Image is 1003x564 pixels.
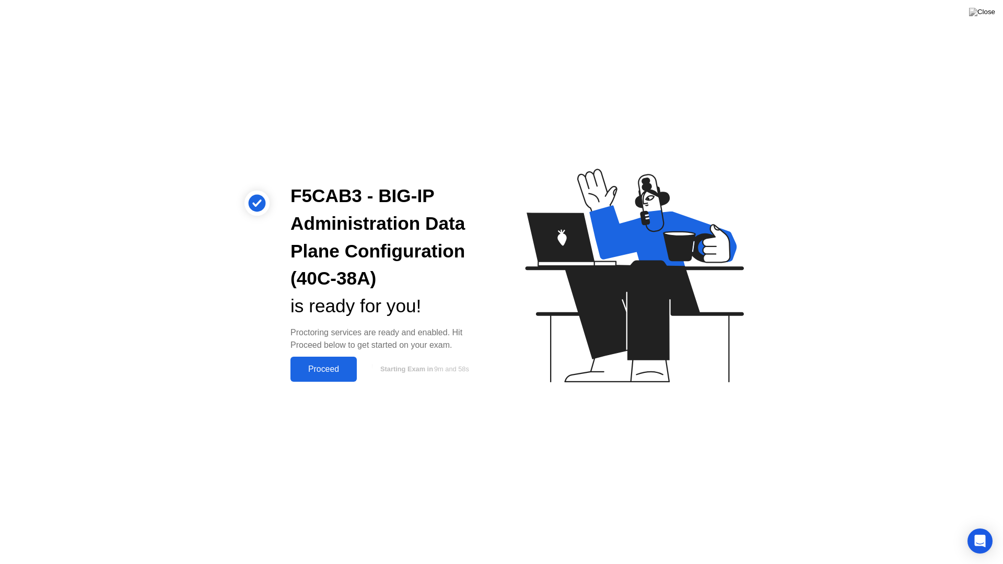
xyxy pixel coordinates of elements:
div: Proceed [294,365,354,374]
img: Close [969,8,995,16]
div: Open Intercom Messenger [967,528,993,554]
div: Proctoring services are ready and enabled. Hit Proceed below to get started on your exam. [290,326,485,351]
div: F5CAB3 - BIG-IP Administration Data Plane Configuration (40C-38A) [290,182,485,292]
div: is ready for you! [290,292,485,320]
button: Proceed [290,357,357,382]
button: Starting Exam in9m and 58s [362,359,485,379]
span: 9m and 58s [434,365,469,373]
